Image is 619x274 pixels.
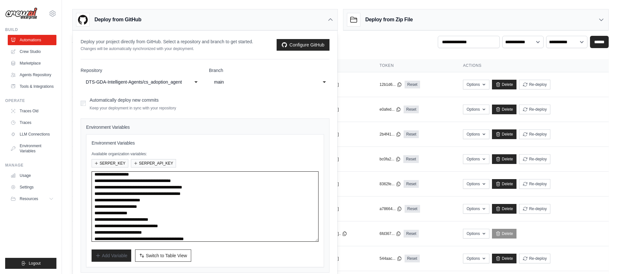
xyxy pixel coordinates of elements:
[463,229,489,238] button: Options
[90,106,176,111] p: Keep your deployment in sync with your repository
[321,59,372,72] th: URL
[29,261,41,266] span: Logout
[405,81,420,88] a: Reset
[404,230,419,238] a: Reset
[20,196,38,201] span: Resources
[519,129,550,139] button: Re-deploy
[131,159,176,167] button: SERPER_API_KEY
[8,35,56,45] a: Automations
[8,141,56,156] a: Environment Variables
[492,129,517,139] a: Delete
[277,39,329,51] a: Configure GitHub
[492,105,517,114] a: Delete
[86,78,183,86] div: DTS-GDA-Intelligent-Agents/cs_adoption_agent
[463,179,489,189] button: Options
[72,59,233,72] th: Crew
[372,59,455,72] th: Token
[405,255,420,262] a: Reset
[492,80,517,89] a: Delete
[519,105,550,114] button: Re-deploy
[492,179,517,189] a: Delete
[8,194,56,204] button: Resources
[519,254,550,263] button: Re-deploy
[365,16,413,24] h3: Deploy from Zip File
[72,36,216,45] h2: Automations Live
[90,97,159,103] label: Automatically deploy new commits
[463,254,489,263] button: Options
[146,252,187,259] span: Switch to Table View
[72,45,216,51] p: Manage and monitor your active crew automations from this dashboard.
[5,98,56,103] div: Operate
[94,16,141,24] h3: Deploy from GitHub
[379,256,402,261] button: 544aac...
[81,38,253,45] p: Deploy your project directly from GitHub. Select a repository and branch to get started.
[8,70,56,80] a: Agents Repository
[8,170,56,181] a: Usage
[379,181,401,187] button: 8362fe...
[92,151,319,157] p: Available organization variables:
[455,59,609,72] th: Actions
[8,117,56,128] a: Traces
[8,46,56,57] a: Crew Studio
[519,80,550,89] button: Re-deploy
[463,129,489,139] button: Options
[379,107,401,112] button: e0afed...
[8,58,56,68] a: Marketplace
[463,154,489,164] button: Options
[379,231,401,236] button: 6fd367...
[5,7,37,20] img: Logo
[404,180,419,188] a: Reset
[492,229,517,238] a: Delete
[519,179,550,189] button: Re-deploy
[8,106,56,116] a: Traces Old
[404,106,419,113] a: Reset
[404,130,419,138] a: Reset
[405,205,420,213] a: Reset
[379,82,402,87] button: 12b1d6...
[5,27,56,32] div: Build
[519,154,550,164] button: Re-deploy
[8,129,56,139] a: LLM Connections
[379,132,401,137] button: 2b4f41...
[76,13,89,26] img: GitHub Logo
[135,249,191,262] button: Switch to Table View
[81,46,253,51] p: Changes will be automatically synchronized with your deployment.
[8,182,56,192] a: Settings
[379,157,401,162] button: bc0fa2...
[86,124,324,130] h4: Environment Variables
[463,80,489,89] button: Options
[403,155,418,163] a: Reset
[463,204,489,214] button: Options
[5,163,56,168] div: Manage
[492,154,517,164] a: Delete
[379,206,402,211] button: a78664...
[81,67,201,74] label: Repository
[463,105,489,114] button: Options
[92,249,131,262] button: Add Variable
[5,258,56,269] button: Logout
[214,78,311,86] div: main
[492,254,517,263] a: Delete
[8,81,56,92] a: Tools & Integrations
[209,67,329,74] label: Branch
[492,204,517,214] a: Delete
[92,140,319,146] h3: Environment Variables
[92,159,128,167] button: SERPER_KEY
[519,204,550,214] button: Re-deploy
